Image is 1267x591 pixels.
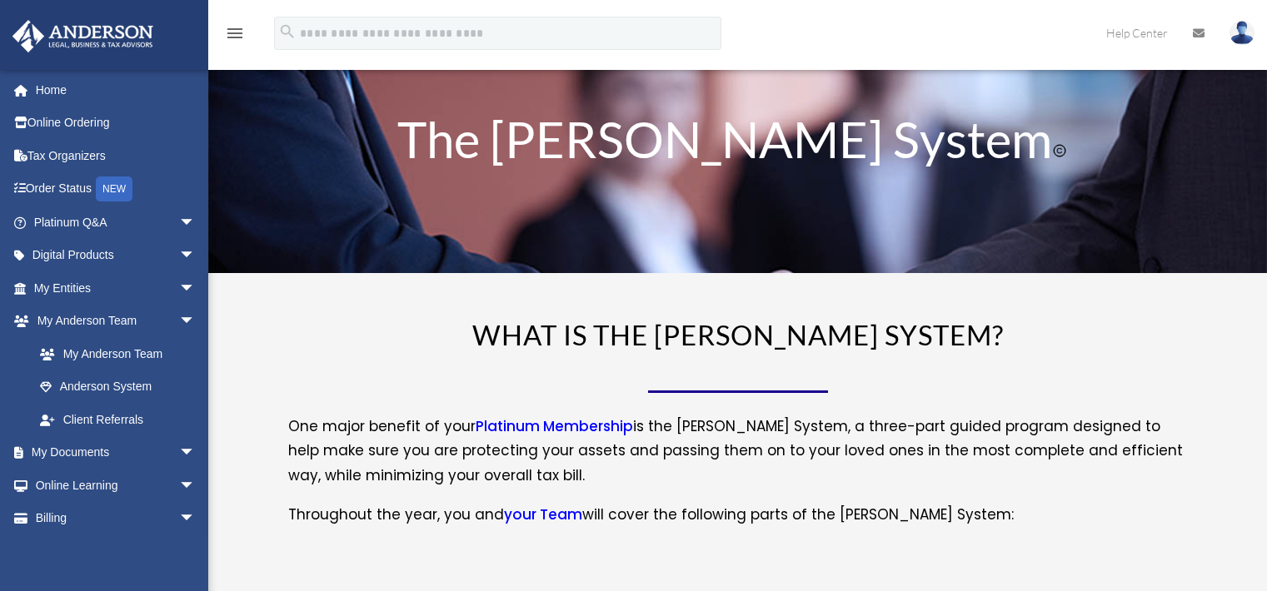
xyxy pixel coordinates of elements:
span: arrow_drop_down [179,436,212,470]
span: arrow_drop_down [179,502,212,536]
a: My Documentsarrow_drop_down [12,436,221,469]
a: Online Learningarrow_drop_down [12,469,221,502]
a: My Anderson Teamarrow_drop_down [12,305,221,338]
a: Platinum Q&Aarrow_drop_down [12,206,221,239]
a: Order StatusNEW [12,172,221,206]
div: NEW [96,176,132,201]
a: Digital Productsarrow_drop_down [12,239,221,272]
a: Home [12,73,221,107]
a: My Entitiesarrow_drop_down [12,271,221,305]
img: User Pic [1230,21,1255,45]
a: Online Ordering [12,107,221,140]
a: Client Referrals [23,403,221,436]
a: your Team [504,504,582,533]
span: arrow_drop_down [179,305,212,339]
a: My Anderson Team [23,337,221,370]
span: WHAT IS THE [PERSON_NAME] SYSTEM? [472,318,1004,351]
i: menu [225,23,245,43]
a: Anderson System [23,370,212,404]
span: arrow_drop_down [179,206,212,240]
span: arrow_drop_down [179,239,212,273]
a: Platinum Membership [476,416,633,444]
span: arrow_drop_down [179,469,212,503]
p: One major benefit of your is the [PERSON_NAME] System, a three-part guided program designed to he... [288,415,1188,503]
a: menu [225,29,245,43]
p: Throughout the year, you and will cover the following parts of the [PERSON_NAME] System: [288,503,1188,528]
i: search [278,22,297,41]
a: Billingarrow_drop_down [12,502,221,535]
a: Tax Organizers [12,139,221,172]
img: Anderson Advisors Platinum Portal [7,20,158,52]
h1: The [PERSON_NAME] System [314,114,1161,172]
span: arrow_drop_down [179,271,212,305]
a: Events Calendar [12,534,221,568]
